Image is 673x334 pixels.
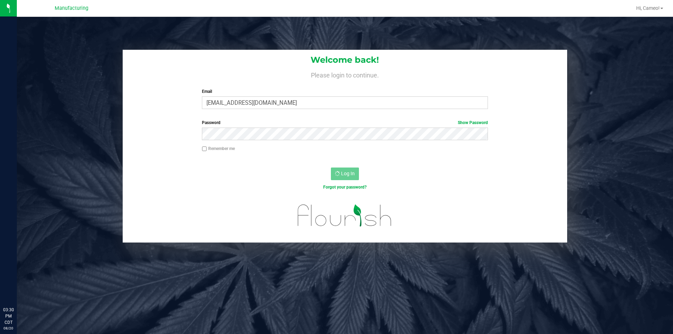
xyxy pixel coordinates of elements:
span: Manufacturing [55,5,88,11]
span: Hi, Cameo! [636,5,660,11]
img: flourish_logo.svg [289,198,400,233]
p: 08/20 [3,326,14,331]
h1: Welcome back! [123,55,567,64]
input: Remember me [202,146,207,151]
p: 03:30 PM CDT [3,307,14,326]
a: Forgot your password? [323,185,367,190]
label: Remember me [202,145,235,152]
a: Show Password [458,120,488,125]
h4: Please login to continue. [123,70,567,79]
label: Email [202,88,488,95]
button: Log In [331,168,359,180]
span: Password [202,120,220,125]
span: Log In [341,171,355,176]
